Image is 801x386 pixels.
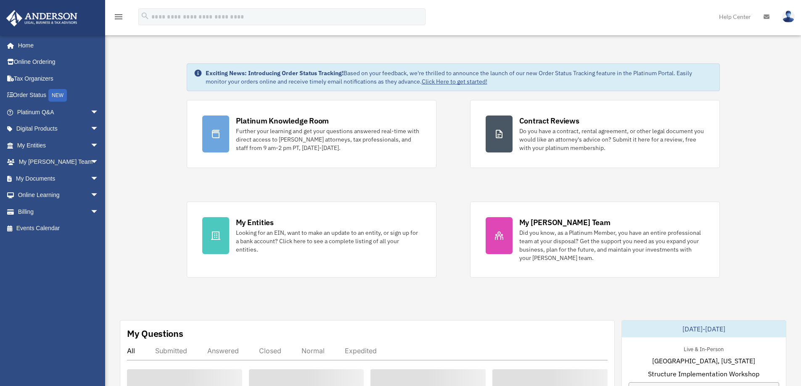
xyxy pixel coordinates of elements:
span: arrow_drop_down [90,170,107,187]
div: Closed [259,347,281,355]
a: My Documentsarrow_drop_down [6,170,111,187]
div: Contract Reviews [519,116,579,126]
div: Expedited [345,347,377,355]
a: Billingarrow_drop_down [6,203,111,220]
a: Contract Reviews Do you have a contract, rental agreement, or other legal document you would like... [470,100,720,168]
span: arrow_drop_down [90,203,107,221]
span: arrow_drop_down [90,121,107,138]
div: Do you have a contract, rental agreement, or other legal document you would like an attorney's ad... [519,127,704,152]
div: Platinum Knowledge Room [236,116,329,126]
div: Further your learning and get your questions answered real-time with direct access to [PERSON_NAM... [236,127,421,152]
div: [DATE]-[DATE] [622,320,786,337]
span: arrow_drop_down [90,137,107,154]
a: My [PERSON_NAME] Team Did you know, as a Platinum Member, you have an entire professional team at... [470,202,720,278]
div: All [127,347,135,355]
span: arrow_drop_down [90,154,107,171]
strong: Exciting News: Introducing Order Status Tracking! [206,69,344,77]
span: [GEOGRAPHIC_DATA], [US_STATE] [652,356,755,366]
div: Answered [207,347,239,355]
a: Platinum Q&Aarrow_drop_down [6,104,111,121]
a: Order StatusNEW [6,87,111,104]
div: Normal [301,347,325,355]
a: Tax Organizers [6,70,111,87]
span: arrow_drop_down [90,104,107,121]
div: My [PERSON_NAME] Team [519,217,611,228]
span: Structure Implementation Workshop [648,369,759,379]
a: Home [6,37,107,54]
span: arrow_drop_down [90,187,107,204]
div: Submitted [155,347,187,355]
div: Looking for an EIN, want to make an update to an entity, or sign up for a bank account? Click her... [236,228,421,254]
img: Anderson Advisors Platinum Portal [4,10,80,26]
a: Digital Productsarrow_drop_down [6,121,111,137]
a: Online Ordering [6,54,111,71]
a: Platinum Knowledge Room Further your learning and get your questions answered real-time with dire... [187,100,436,168]
a: My [PERSON_NAME] Teamarrow_drop_down [6,154,111,171]
a: menu [114,15,124,22]
i: menu [114,12,124,22]
div: Live & In-Person [677,344,730,353]
a: Online Learningarrow_drop_down [6,187,111,204]
img: User Pic [782,11,795,23]
div: NEW [48,89,67,102]
a: Click Here to get started! [422,78,487,85]
div: My Entities [236,217,274,228]
a: Events Calendar [6,220,111,237]
div: My Questions [127,327,183,340]
div: Did you know, as a Platinum Member, you have an entire professional team at your disposal? Get th... [519,228,704,262]
i: search [140,11,150,21]
a: My Entitiesarrow_drop_down [6,137,111,154]
a: My Entities Looking for an EIN, want to make an update to an entity, or sign up for a bank accoun... [187,202,436,278]
div: Based on your feedback, we're thrilled to announce the launch of our new Order Status Tracking fe... [206,69,713,86]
